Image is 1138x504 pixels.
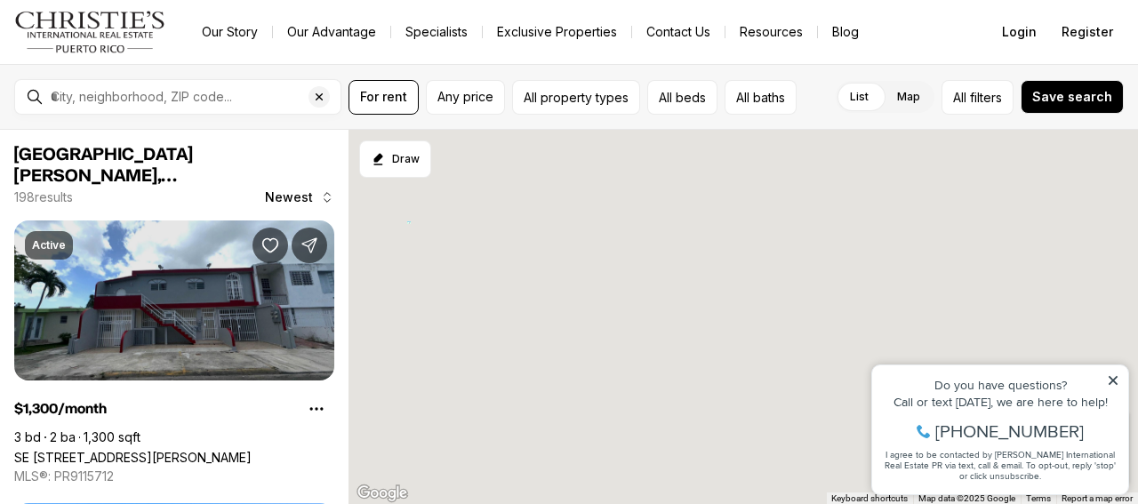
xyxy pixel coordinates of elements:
[22,109,253,143] span: I agree to be contacted by [PERSON_NAME] International Real Estate PR via text, call & email. To ...
[273,20,390,44] a: Our Advantage
[254,180,345,215] button: Newest
[349,80,419,115] button: For rent
[188,20,272,44] a: Our Story
[483,20,631,44] a: Exclusive Properties
[512,80,640,115] button: All property types
[14,11,166,53] img: logo
[725,20,817,44] a: Resources
[1032,90,1112,104] span: Save search
[391,20,482,44] a: Specialists
[32,238,66,252] p: Active
[309,80,341,114] button: Clear search input
[647,80,717,115] button: All beds
[836,81,883,113] label: List
[14,146,303,270] span: [GEOGRAPHIC_DATA][PERSON_NAME], [GEOGRAPHIC_DATA][PERSON_NAME], [GEOGRAPHIC_DATA][PERSON_NAME] & ...
[632,20,725,44] button: Contact Us
[292,228,327,263] button: Share Property
[953,88,966,107] span: All
[299,391,334,427] button: Property options
[14,450,252,465] a: SE 981 1 St. REPARTO METROPOLITANO #APT #1, SAN JUAN PR, 00901
[14,190,73,204] p: 198 results
[1051,14,1124,50] button: Register
[1002,25,1037,39] span: Login
[991,14,1047,50] button: Login
[265,190,313,204] span: Newest
[426,80,505,115] button: Any price
[1062,25,1113,39] span: Register
[360,90,407,104] span: For rent
[725,80,797,115] button: All baths
[942,80,1014,115] button: Allfilters
[73,84,221,101] span: [PHONE_NUMBER]
[970,88,1002,107] span: filters
[19,40,257,52] div: Do you have questions?
[359,140,431,178] button: Start drawing
[1021,80,1124,114] button: Save search
[883,81,934,113] label: Map
[437,90,493,104] span: Any price
[252,228,288,263] button: Save Property: SE 981 1 St. REPARTO METROPOLITANO #APT #1
[818,20,873,44] a: Blog
[19,57,257,69] div: Call or text [DATE], we are here to help!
